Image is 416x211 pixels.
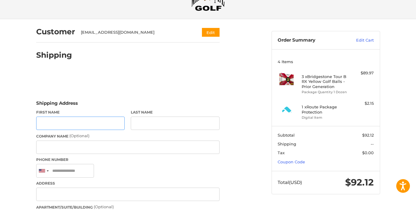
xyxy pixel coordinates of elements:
[278,37,343,43] h3: Order Summary
[278,159,305,164] a: Coupon Code
[202,28,220,37] button: Edit
[36,181,220,186] label: Address
[302,90,348,95] li: Package Quantity 1 Dozen
[302,104,348,114] h4: 1 x Route Package Protection
[302,74,348,89] h4: 3 x Bridgestone Tour B RX Yellow Golf Balls - Prior Generation
[278,150,285,155] span: Tax
[302,115,348,120] li: Digital Item
[36,50,72,60] h2: Shipping
[362,150,374,155] span: $0.00
[69,133,89,138] small: (Optional)
[362,133,374,138] span: $92.12
[81,29,190,36] div: [EMAIL_ADDRESS][DOMAIN_NAME]
[131,110,220,115] label: Last Name
[278,59,374,64] h3: 4 Items
[36,27,75,36] h2: Customer
[36,110,125,115] label: First Name
[36,204,220,210] label: Apartment/Suite/Building
[36,133,220,139] label: Company Name
[350,70,374,76] div: $89.97
[345,177,374,188] span: $92.12
[278,179,302,185] span: Total (USD)
[278,141,296,146] span: Shipping
[94,204,114,209] small: (Optional)
[36,164,50,177] div: United States: +1
[371,141,374,146] span: --
[350,100,374,107] div: $2.15
[343,37,374,43] a: Edit Cart
[36,157,220,162] label: Phone Number
[278,133,295,138] span: Subtotal
[36,100,78,110] legend: Shipping Address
